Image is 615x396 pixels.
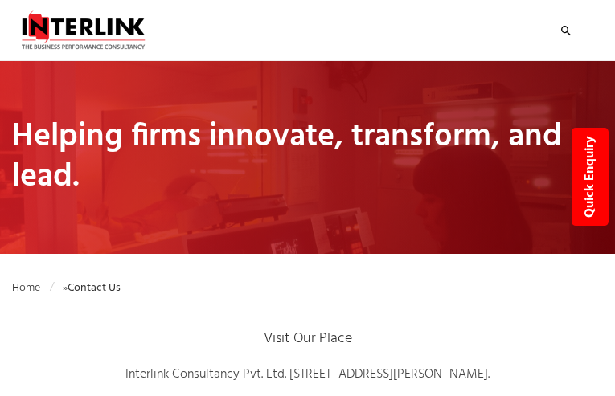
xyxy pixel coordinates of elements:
[68,279,121,297] strong: Contact Us
[12,328,603,350] h5: Visit Our Place
[12,279,54,297] a: Home
[12,365,603,386] p: Interlink Consultancy Pvt. Ltd. [STREET_ADDRESS][PERSON_NAME].
[12,10,154,50] img: Interlink Consultancy
[12,117,603,198] h1: Helping firms innovate, transform, and lead.
[572,128,609,226] a: Quick Enquiry
[12,279,121,297] span: »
